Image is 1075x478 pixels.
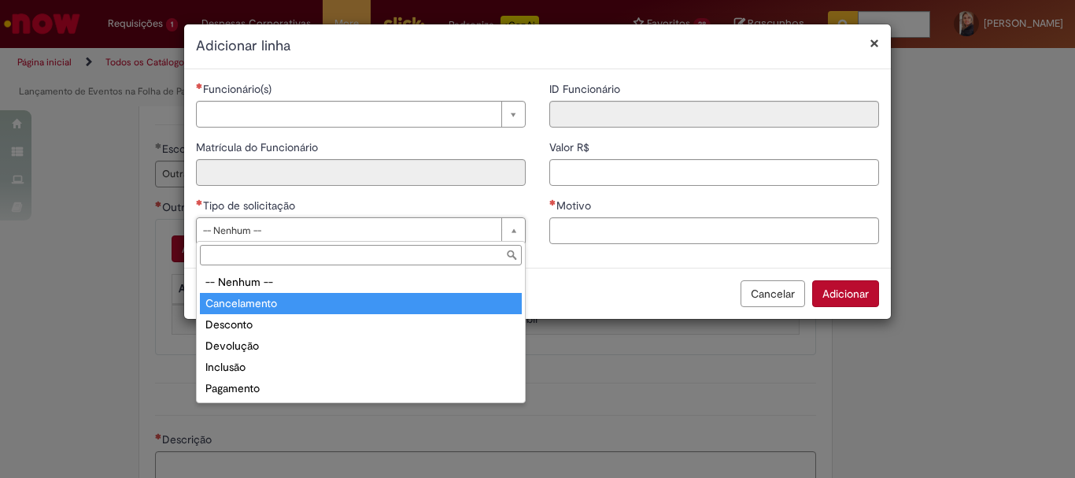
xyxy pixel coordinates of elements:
div: Devolução [200,335,522,357]
div: -- Nenhum -- [200,272,522,293]
div: Desconto [200,314,522,335]
div: Pagamento [200,378,522,399]
div: Inclusão [200,357,522,378]
ul: Tipo de solicitação [197,269,525,402]
div: Cancelamento [200,293,522,314]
